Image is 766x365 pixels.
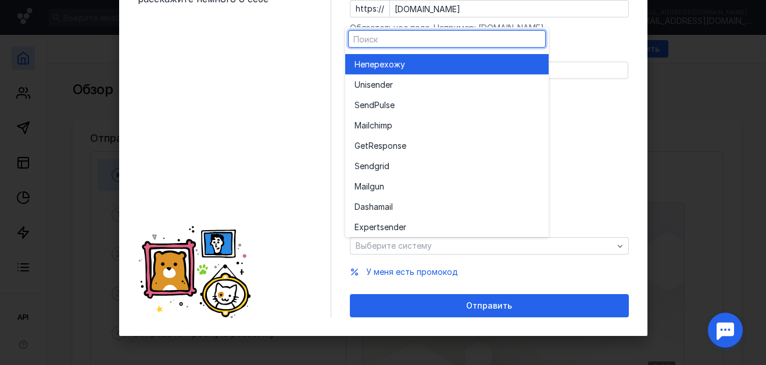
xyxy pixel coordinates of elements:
[355,201,391,213] span: Dashamai
[382,160,389,172] span: id
[387,120,392,131] span: p
[391,201,393,213] span: l
[355,79,390,91] span: Unisende
[466,301,512,311] span: Отправить
[345,74,549,95] button: Unisender
[366,267,458,277] span: У меня есть промокод
[350,22,629,34] div: Обязательное поле. Например: [DOMAIN_NAME]
[345,51,549,237] div: grid
[355,59,365,70] span: Не
[345,217,549,237] button: Expertsender
[355,160,382,172] span: Sendgr
[355,221,364,233] span: Ex
[366,266,458,278] button: У меня есть промокод
[345,176,549,196] button: Mailgun
[364,221,406,233] span: pertsender
[390,99,395,111] span: e
[365,59,405,70] span: перехожу
[360,140,406,152] span: etResponse
[345,156,549,176] button: Sendgrid
[355,181,370,192] span: Mail
[349,31,545,47] input: Поиск
[345,135,549,156] button: GetResponse
[355,120,387,131] span: Mailchim
[345,115,549,135] button: Mailchimp
[356,241,432,251] span: Выберите систему
[345,54,549,74] button: Неперехожу
[350,237,629,255] button: Выберите систему
[370,181,384,192] span: gun
[355,140,360,152] span: G
[345,196,549,217] button: Dashamail
[350,294,629,317] button: Отправить
[355,99,390,111] span: SendPuls
[345,95,549,115] button: SendPulse
[390,79,393,91] span: r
